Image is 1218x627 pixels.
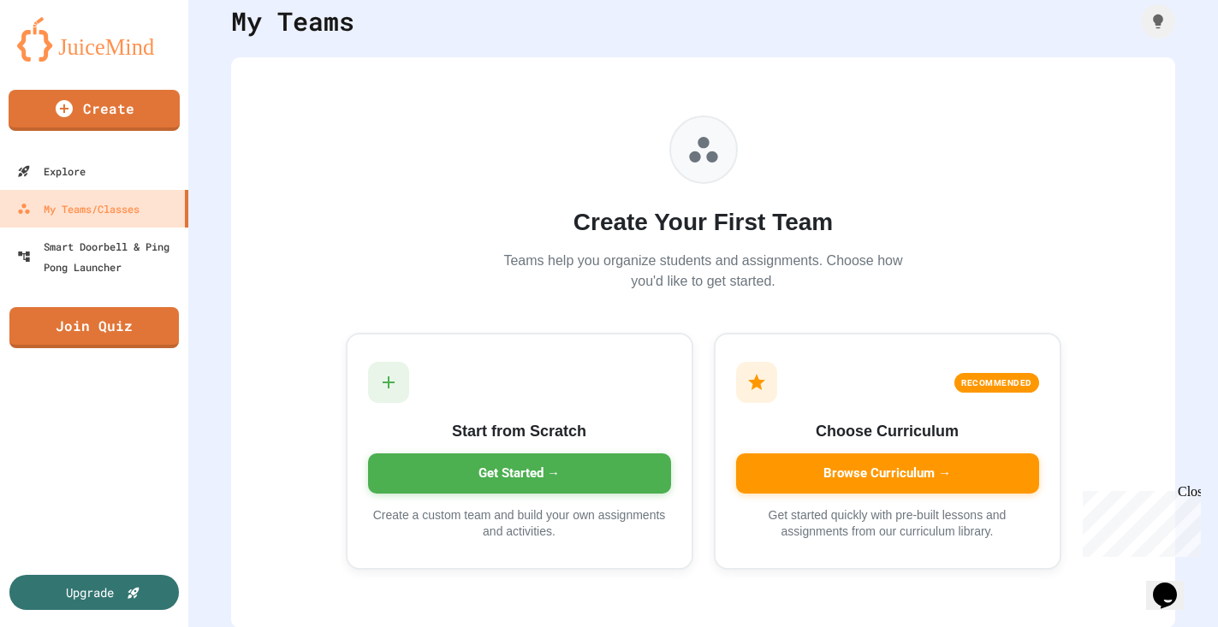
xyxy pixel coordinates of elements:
[498,204,909,240] h2: Create Your First Team
[368,453,671,494] div: Get Started →
[368,420,671,443] h3: Start from Scratch
[9,90,180,131] a: Create
[9,307,179,348] a: Join Quiz
[231,2,354,40] div: My Teams
[498,251,909,292] p: Teams help you organize students and assignments. Choose how you'd like to get started.
[7,7,118,109] div: Chat with us now!Close
[368,507,671,541] p: Create a custom team and build your own assignments and activities.
[66,583,114,601] div: Upgrade
[1076,484,1201,557] iframe: chat widget
[17,198,140,219] div: My Teams/Classes
[736,507,1039,541] p: Get started quickly with pre-built lessons and assignments from our curriculum library.
[17,17,171,62] img: logo-orange.svg
[17,236,181,277] div: Smart Doorbell & Ping Pong Launcher
[736,420,1039,443] h3: Choose Curriculum
[954,373,1039,393] div: RECOMMENDED
[17,161,86,181] div: Explore
[1141,4,1175,38] div: How it works
[736,453,1039,494] div: Browse Curriculum →
[1146,559,1201,610] iframe: chat widget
